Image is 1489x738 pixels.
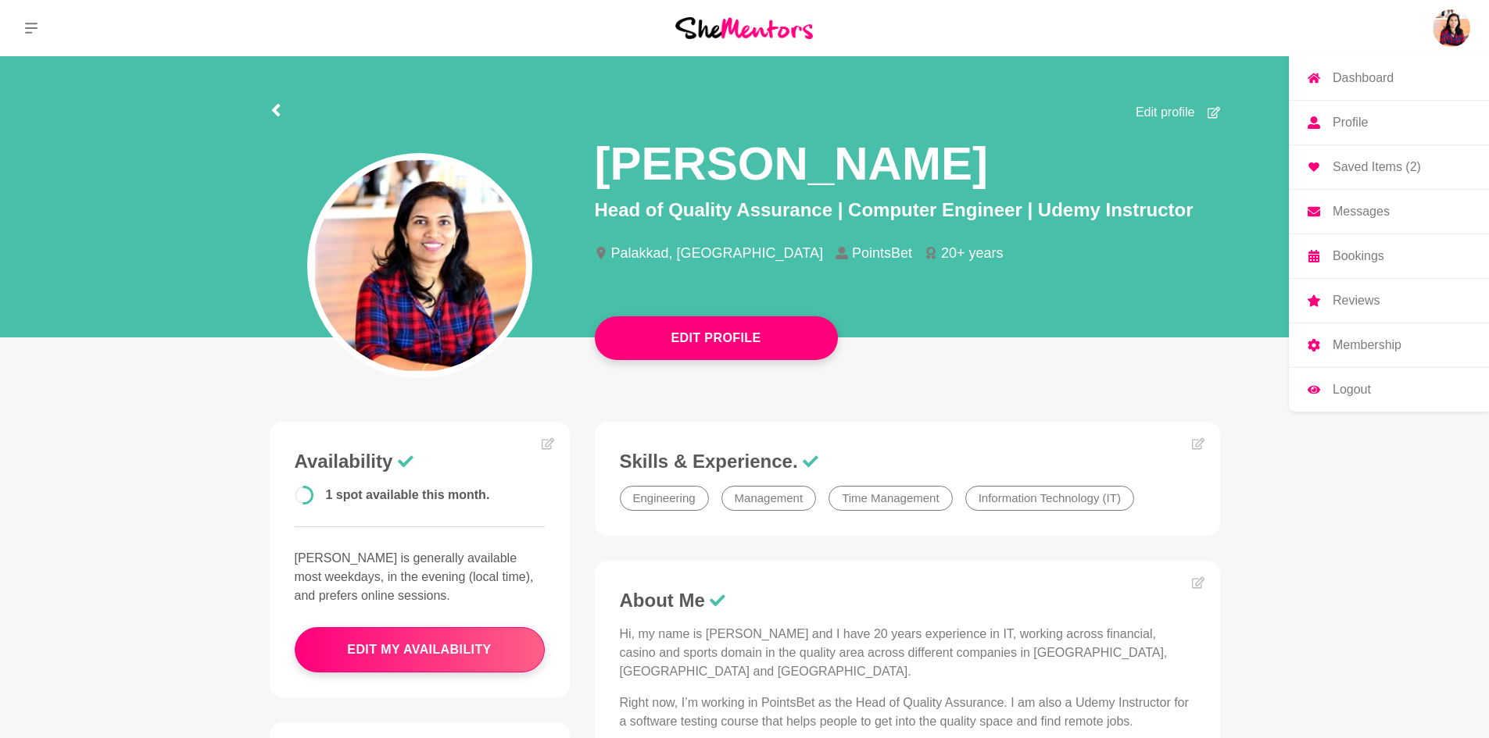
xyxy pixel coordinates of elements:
a: Profile [1289,101,1489,144]
p: Logout [1333,383,1371,396]
p: Bookings [1333,250,1384,262]
p: Dashboard [1333,72,1394,84]
img: She Mentors Logo [675,17,813,38]
li: Palakkad, [GEOGRAPHIC_DATA] [595,246,836,260]
h3: Skills & Experience. [620,450,1195,473]
p: Head of Quality Assurance | Computer Engineer | Udemy Instructor [595,196,1220,224]
p: Right now, I’m working in PointsBet as the Head of Quality Assurance. I am also a Udemy Instructo... [620,693,1195,731]
a: Dashboard [1289,56,1489,100]
span: Edit profile [1136,103,1195,122]
li: PointsBet [836,246,925,260]
p: Hi, my name is [PERSON_NAME] and I have 20 years experience in IT, working across financial, casi... [620,625,1195,681]
button: Edit Profile [595,316,838,360]
h1: [PERSON_NAME] [595,134,988,193]
a: Reviews [1289,279,1489,323]
a: Bookings [1289,234,1489,278]
p: Reviews [1333,294,1380,307]
a: Messages [1289,190,1489,234]
img: Diana Philip [1433,9,1470,47]
a: Saved Items (2) [1289,145,1489,189]
span: 1 spot available this month. [326,488,490,501]
p: Membership [1333,339,1401,351]
a: Diana PhilipDashboardProfileSaved Items (2)MessagesBookingsReviewsMembershipLogout [1433,9,1470,47]
p: [PERSON_NAME] is generally available most weekdays, in the evening (local time), and prefers onli... [295,549,545,605]
p: Saved Items (2) [1333,161,1421,173]
h3: Availability [295,450,545,473]
button: edit my availability [295,627,545,672]
p: Messages [1333,205,1390,218]
li: 20+ years [925,246,1016,260]
h3: About Me [620,589,1195,612]
p: Profile [1333,116,1368,129]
